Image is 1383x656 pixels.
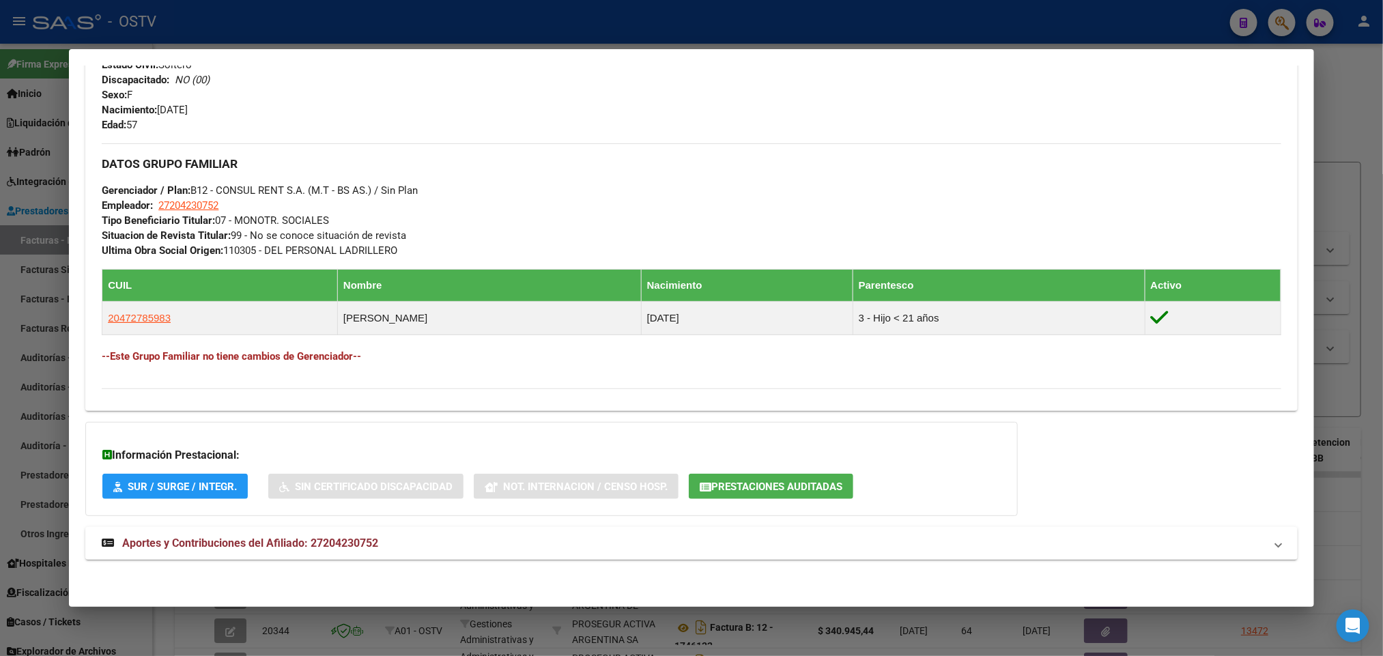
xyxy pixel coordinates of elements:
[102,74,169,86] strong: Discapacitado:
[641,270,853,302] th: Nacimiento
[175,74,210,86] i: NO (00)
[102,474,248,499] button: SUR / SURGE / INTEGR.
[102,184,190,197] strong: Gerenciador / Plan:
[337,270,641,302] th: Nombre
[102,59,158,71] strong: Estado Civil:
[689,474,853,499] button: Prestaciones Auditadas
[102,447,1001,464] h3: Información Prestacional:
[474,474,679,499] button: Not. Internacion / Censo Hosp.
[102,214,215,227] strong: Tipo Beneficiario Titular:
[853,270,1145,302] th: Parentesco
[102,349,1281,364] h4: --Este Grupo Familiar no tiene cambios de Gerenciador--
[102,104,188,116] span: [DATE]
[102,184,418,197] span: B12 - CONSUL RENT S.A. (M.T - BS AS.) / Sin Plan
[1145,270,1281,302] th: Activo
[158,199,218,212] span: 27204230752
[102,89,132,101] span: F
[85,527,1297,560] mat-expansion-panel-header: Aportes y Contribuciones del Afiliado: 27204230752
[102,89,127,101] strong: Sexo:
[102,104,157,116] strong: Nacimiento:
[102,244,397,257] span: 110305 - DEL PERSONAL LADRILLERO
[102,270,338,302] th: CUIL
[295,481,453,493] span: Sin Certificado Discapacidad
[503,481,668,493] span: Not. Internacion / Censo Hosp.
[102,119,126,131] strong: Edad:
[102,229,406,242] span: 99 - No se conoce situación de revista
[102,119,137,131] span: 57
[128,481,237,493] span: SUR / SURGE / INTEGR.
[122,537,378,550] span: Aportes y Contribuciones del Afiliado: 27204230752
[102,244,223,257] strong: Ultima Obra Social Origen:
[102,156,1281,171] h3: DATOS GRUPO FAMILIAR
[1337,610,1369,642] div: Open Intercom Messenger
[102,59,192,71] span: Soltero
[853,302,1145,335] td: 3 - Hijo < 21 años
[268,474,464,499] button: Sin Certificado Discapacidad
[102,199,153,212] strong: Empleador:
[711,481,842,493] span: Prestaciones Auditadas
[108,312,171,324] span: 20472785983
[102,214,329,227] span: 07 - MONOTR. SOCIALES
[641,302,853,335] td: [DATE]
[102,229,231,242] strong: Situacion de Revista Titular:
[337,302,641,335] td: [PERSON_NAME]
